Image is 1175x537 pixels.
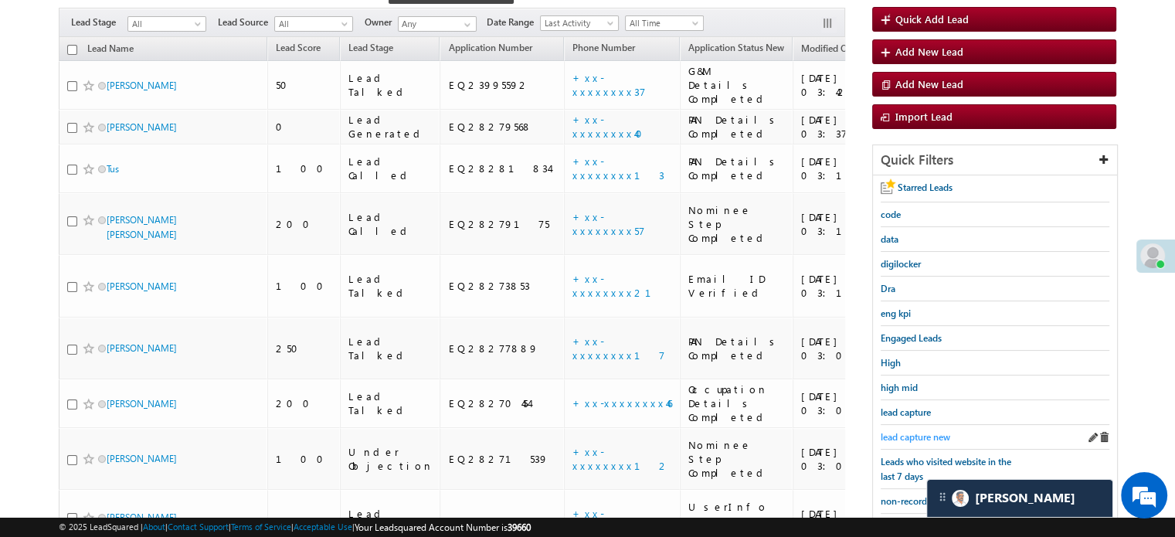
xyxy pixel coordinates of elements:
[541,16,614,30] span: Last Activity
[881,332,942,344] span: Engaged Leads
[873,145,1117,175] div: Quick Filters
[572,71,646,98] a: +xx-xxxxxxxx37
[128,17,202,31] span: All
[448,161,557,175] div: EQ28281834
[276,396,333,410] div: 200
[294,522,352,532] a: Acceptable Use
[348,71,433,99] div: Lead Talked
[565,39,643,59] a: Phone Number
[80,40,141,60] a: Lead Name
[218,15,274,29] span: Lead Source
[107,280,177,292] a: [PERSON_NAME]
[268,39,328,59] a: Lead Score
[881,258,921,270] span: digilocker
[540,15,619,31] a: Last Activity
[59,520,531,535] span: © 2025 LeadSquared | | | | |
[80,81,260,101] div: Chat with us now
[348,210,433,238] div: Lead Called
[688,438,786,480] div: Nominee Step Completed
[107,398,177,410] a: [PERSON_NAME]
[688,272,786,300] div: Email ID Verified
[274,16,353,32] a: All
[895,110,953,123] span: Import Lead
[572,335,665,362] a: +xx-xxxxxxxx17
[688,64,786,106] div: G&M Details Completed
[975,491,1075,505] span: Carter
[688,155,786,182] div: PAN Details Completed
[881,308,911,319] span: eng kpi
[348,42,393,53] span: Lead Stage
[348,335,433,362] div: Lead Talked
[348,272,433,300] div: Lead Talked
[275,17,348,31] span: All
[801,71,896,99] div: [DATE] 03:42 PM
[801,445,896,473] div: [DATE] 03:08 PM
[801,272,896,300] div: [DATE] 03:12 PM
[276,514,333,528] div: 100
[572,113,652,140] a: +xx-xxxxxxxx40
[348,113,433,141] div: Lead Generated
[801,42,853,54] span: Modified On
[801,155,896,182] div: [DATE] 03:18 PM
[801,335,896,362] div: [DATE] 03:09 PM
[127,16,206,32] a: All
[881,209,901,220] span: code
[572,42,635,53] span: Phone Number
[107,80,177,91] a: [PERSON_NAME]
[276,42,321,53] span: Lead Score
[881,233,898,245] span: data
[398,16,477,32] input: Type to Search
[688,335,786,362] div: PAN Details Completed
[26,81,65,101] img: d_60004797649_company_0_60004797649
[898,182,953,193] span: Starred Leads
[276,161,333,175] div: 100
[487,15,540,29] span: Date Range
[348,155,433,182] div: Lead Called
[20,143,282,407] textarea: Type your message and hit 'Enter'
[448,120,557,134] div: EQ28279568
[168,522,229,532] a: Contact Support
[572,507,654,534] a: +xx-xxxxxxxx29
[881,495,940,507] span: non-recording
[793,39,875,59] a: Modified On (sorted descending)
[926,479,1113,518] div: carter-dragCarter[PERSON_NAME]
[448,514,557,528] div: EQ28271048
[448,217,557,231] div: EQ28279175
[253,8,290,45] div: Minimize live chat window
[107,214,177,240] a: [PERSON_NAME] [PERSON_NAME]
[348,445,433,473] div: Under Objection
[348,389,433,417] div: Lead Talked
[952,490,969,507] img: Carter
[355,522,531,533] span: Your Leadsquared Account Number is
[448,396,557,410] div: EQ28270454
[508,522,531,533] span: 39660
[895,77,963,90] span: Add New Lead
[801,389,896,417] div: [DATE] 03:08 PM
[626,16,699,30] span: All Time
[365,15,398,29] span: Owner
[276,452,333,466] div: 100
[276,279,333,293] div: 100
[895,12,969,25] span: Quick Add Lead
[688,42,784,53] span: Application Status New
[881,283,895,294] span: Dra
[440,39,539,59] a: Application Number
[348,507,433,535] div: Lead Talked
[801,113,896,141] div: [DATE] 03:37 PM
[276,342,333,355] div: 250
[276,78,333,92] div: 50
[448,42,531,53] span: Application Number
[448,342,557,355] div: EQ28277889
[572,272,670,299] a: +xx-xxxxxxxx21
[681,39,792,59] a: Application Status New
[572,155,664,182] a: +xx-xxxxxxxx13
[210,420,280,441] em: Start Chat
[936,491,949,503] img: carter-drag
[572,396,672,410] a: +xx-xxxxxxxx46
[895,45,963,58] span: Add New Lead
[572,210,645,237] a: +xx-xxxxxxxx57
[881,382,918,393] span: high mid
[107,163,119,175] a: Tus
[143,522,165,532] a: About
[67,45,77,55] input: Check all records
